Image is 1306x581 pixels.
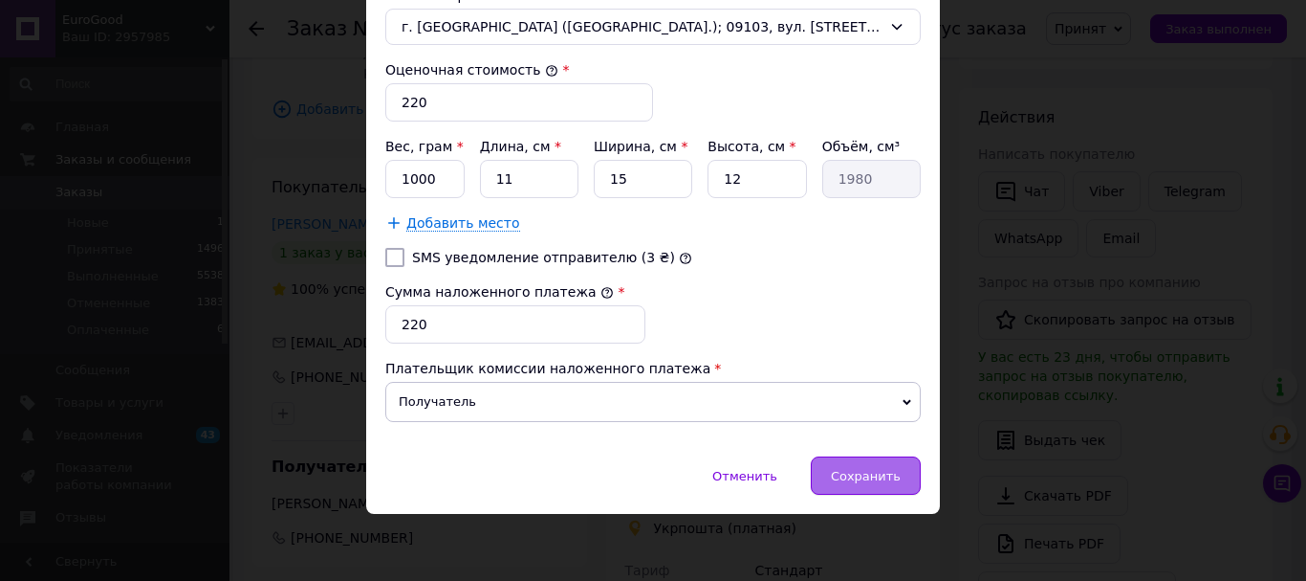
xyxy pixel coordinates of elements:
label: Оценочная стоимость [385,62,558,78]
label: Высота, см [707,139,795,154]
label: Вес, грам [385,139,464,154]
span: Добавить место [406,215,520,232]
span: Плательщик комиссии наложенного платежа [385,361,710,376]
label: Ширина, см [594,139,687,154]
div: Объём, см³ [822,137,921,156]
span: Отменить [712,469,777,483]
label: Длина, см [480,139,561,154]
span: Сохранить [831,469,901,483]
label: SMS уведомление отправителю (3 ₴) [412,250,675,265]
span: Получатель [385,382,921,422]
span: г. [GEOGRAPHIC_DATA] ([GEOGRAPHIC_DATA].); 09103, вул. [STREET_ADDRESS] [402,17,882,36]
label: Сумма наложенного платежа [385,284,614,300]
